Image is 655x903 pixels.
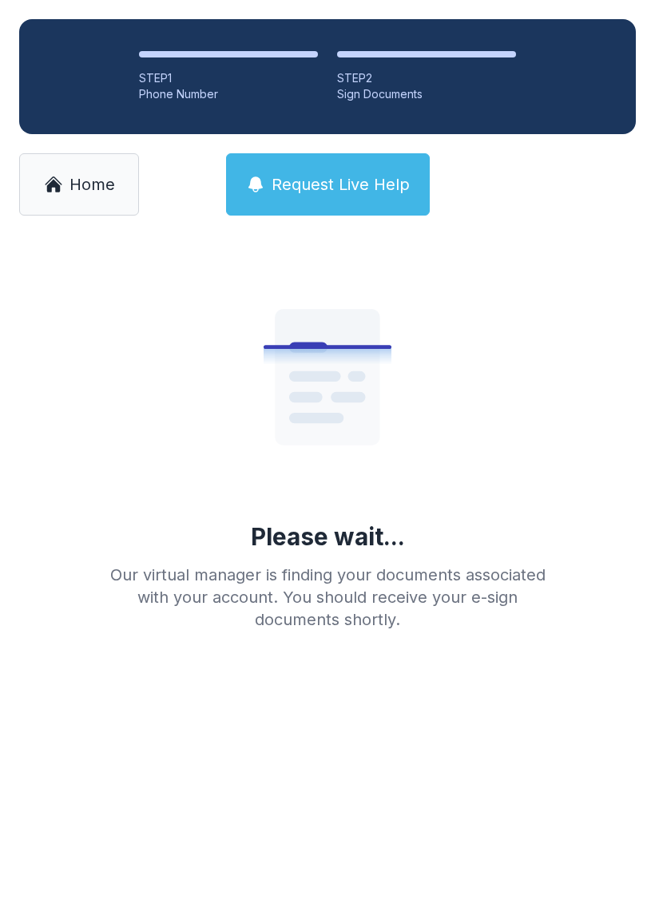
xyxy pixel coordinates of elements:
div: Phone Number [139,86,318,102]
div: STEP 2 [337,70,516,86]
div: STEP 1 [139,70,318,86]
span: Home [69,173,115,196]
div: Please wait... [251,522,405,551]
div: Sign Documents [337,86,516,102]
div: Our virtual manager is finding your documents associated with your account. You should receive yo... [97,564,558,631]
span: Request Live Help [272,173,410,196]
